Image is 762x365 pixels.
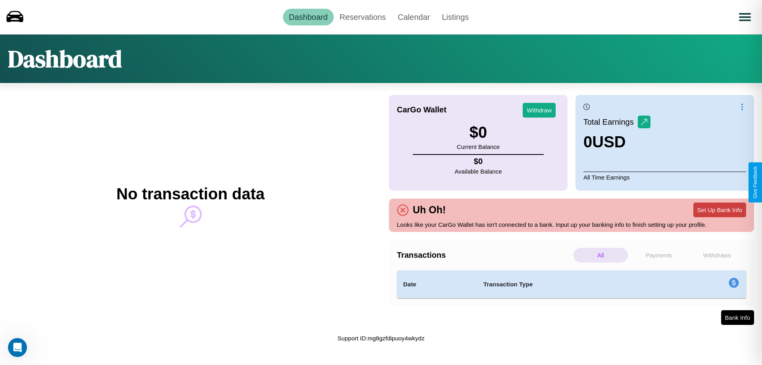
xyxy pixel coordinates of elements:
[397,270,746,298] table: simple table
[583,133,650,151] h3: 0 USD
[455,157,502,166] h4: $ 0
[457,141,500,152] p: Current Balance
[573,248,628,263] p: All
[632,248,686,263] p: Payments
[397,105,446,114] h4: CarGo Wallet
[116,185,264,203] h2: No transaction data
[690,248,744,263] p: Withdraws
[403,280,471,289] h4: Date
[409,204,450,216] h4: Uh Oh!
[583,172,746,183] p: All Time Earnings
[734,6,756,28] button: Open menu
[436,9,475,25] a: Listings
[392,9,436,25] a: Calendar
[457,124,500,141] h3: $ 0
[397,219,746,230] p: Looks like your CarGo Wallet has isn't connected to a bank. Input up your banking info to finish ...
[693,203,746,217] button: Set Up Bank Info
[583,115,638,129] p: Total Earnings
[397,251,571,260] h4: Transactions
[283,9,334,25] a: Dashboard
[8,338,27,357] iframe: Intercom live chat
[8,42,122,75] h1: Dashboard
[721,310,754,325] button: Bank Info
[337,333,424,344] p: Support ID: mg8gzfdipuoy4wkydz
[455,166,502,177] p: Available Balance
[334,9,392,25] a: Reservations
[523,103,556,118] button: Withdraw
[752,166,758,199] div: Give Feedback
[483,280,664,289] h4: Transaction Type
